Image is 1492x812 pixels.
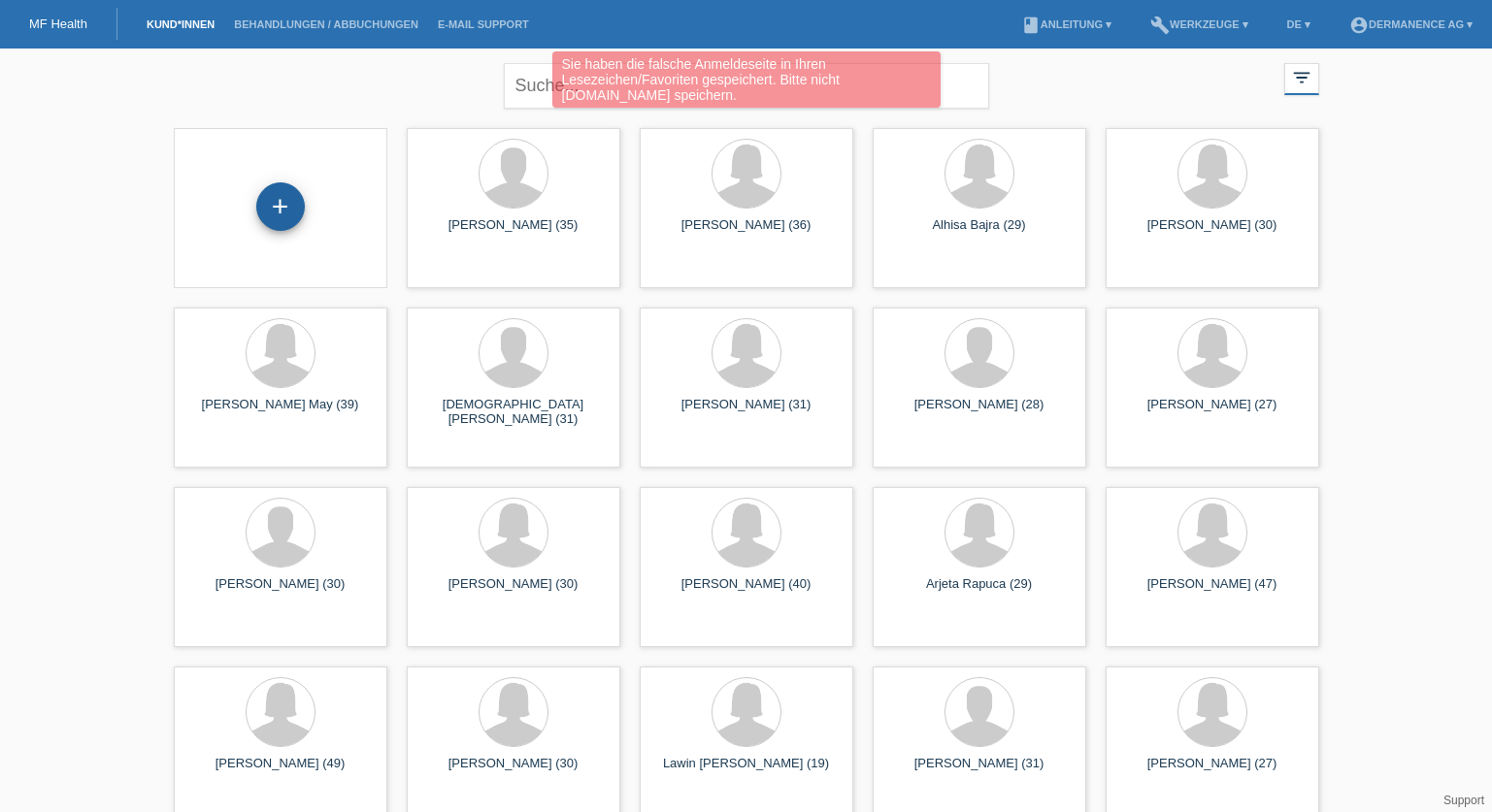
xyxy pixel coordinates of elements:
[224,18,428,30] a: Behandlungen / Abbuchungen
[655,397,838,428] div: [PERSON_NAME] (31)
[888,576,1071,607] div: Arjeta Rapuca (29)
[422,576,605,607] div: [PERSON_NAME] (30)
[29,16,87,31] a: MF Health
[1021,16,1041,35] i: book
[137,18,224,30] a: Kund*innen
[1121,576,1304,607] div: [PERSON_NAME] (47)
[655,576,838,607] div: [PERSON_NAME] (40)
[1121,756,1304,787] div: [PERSON_NAME] (27)
[1277,18,1320,30] a: DE ▾
[655,756,838,787] div: Lawin [PERSON_NAME] (19)
[1121,217,1304,248] div: [PERSON_NAME] (30)
[428,18,539,30] a: E-Mail Support
[422,756,605,787] div: [PERSON_NAME] (30)
[1121,397,1304,428] div: [PERSON_NAME] (27)
[1291,67,1312,88] i: filter_list
[888,756,1071,787] div: [PERSON_NAME] (31)
[1349,16,1369,35] i: account_circle
[422,397,605,428] div: [DEMOGRAPHIC_DATA][PERSON_NAME] (31)
[1011,18,1121,30] a: bookAnleitung ▾
[1340,18,1482,30] a: account_circleDermanence AG ▾
[888,217,1071,248] div: Alhisa Bajra (29)
[1150,16,1170,35] i: build
[189,576,372,607] div: [PERSON_NAME] (30)
[422,217,605,248] div: [PERSON_NAME] (35)
[257,190,304,223] div: Kund*in hinzufügen
[1443,794,1484,807] a: Support
[189,756,372,787] div: [PERSON_NAME] (49)
[189,397,372,428] div: [PERSON_NAME] May (39)
[552,51,941,108] div: Sie haben die falsche Anmeldeseite in Ihren Lesezeichen/Favoriten gespeichert. Bitte nicht [DOMAI...
[655,217,838,248] div: [PERSON_NAME] (36)
[1141,18,1258,30] a: buildWerkzeuge ▾
[888,397,1071,428] div: [PERSON_NAME] (28)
